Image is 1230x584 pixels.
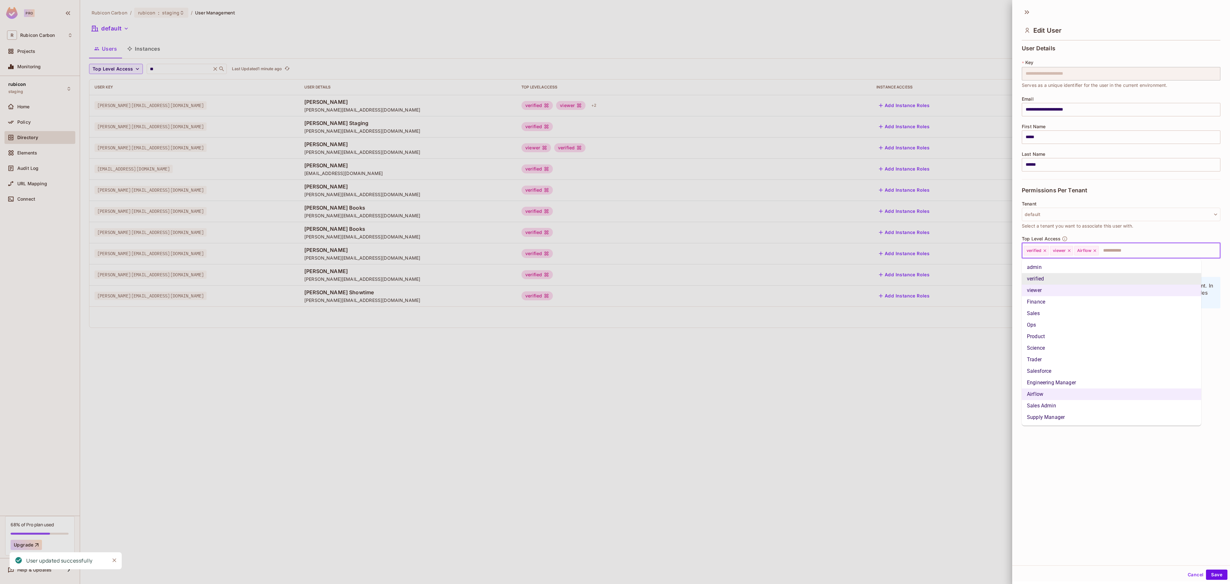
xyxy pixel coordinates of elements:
[1074,246,1099,255] div: Airflow
[1022,319,1201,331] li: Ops
[1185,570,1206,580] button: Cancel
[1022,388,1201,400] li: Airflow
[1022,331,1201,342] li: Product
[1022,412,1201,423] li: Supply Manager
[1022,262,1201,273] li: admin
[26,557,93,565] div: User updated successfully
[1022,308,1201,319] li: Sales
[110,555,119,565] button: Close
[1022,96,1034,102] span: Email
[1022,273,1201,285] li: verified
[1022,236,1061,241] span: Top Level Access
[1022,187,1087,194] span: Permissions Per Tenant
[1217,250,1218,251] button: Close
[1022,377,1201,388] li: Engineering Manager
[1206,570,1227,580] button: Save
[1022,124,1046,129] span: First Name
[1022,222,1133,229] span: Select a tenant you want to associate this user with.
[1027,248,1041,253] span: verified
[1033,27,1062,34] span: Edit User
[1022,296,1201,308] li: Finance
[1022,152,1045,157] span: Last Name
[1022,201,1037,206] span: Tenant
[1053,248,1066,253] span: viewer
[1022,400,1201,412] li: Sales Admin
[1022,285,1201,296] li: viewer
[1022,354,1201,365] li: Trader
[1022,208,1220,221] button: default
[1022,82,1168,89] span: Serves as a unique identifier for the user in the current environment.
[1025,60,1033,65] span: Key
[1024,246,1049,255] div: verified
[1077,248,1091,253] span: Airflow
[1022,365,1201,377] li: Salesforce
[1022,342,1201,354] li: Science
[1022,45,1055,52] span: User Details
[1050,246,1073,255] div: viewer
